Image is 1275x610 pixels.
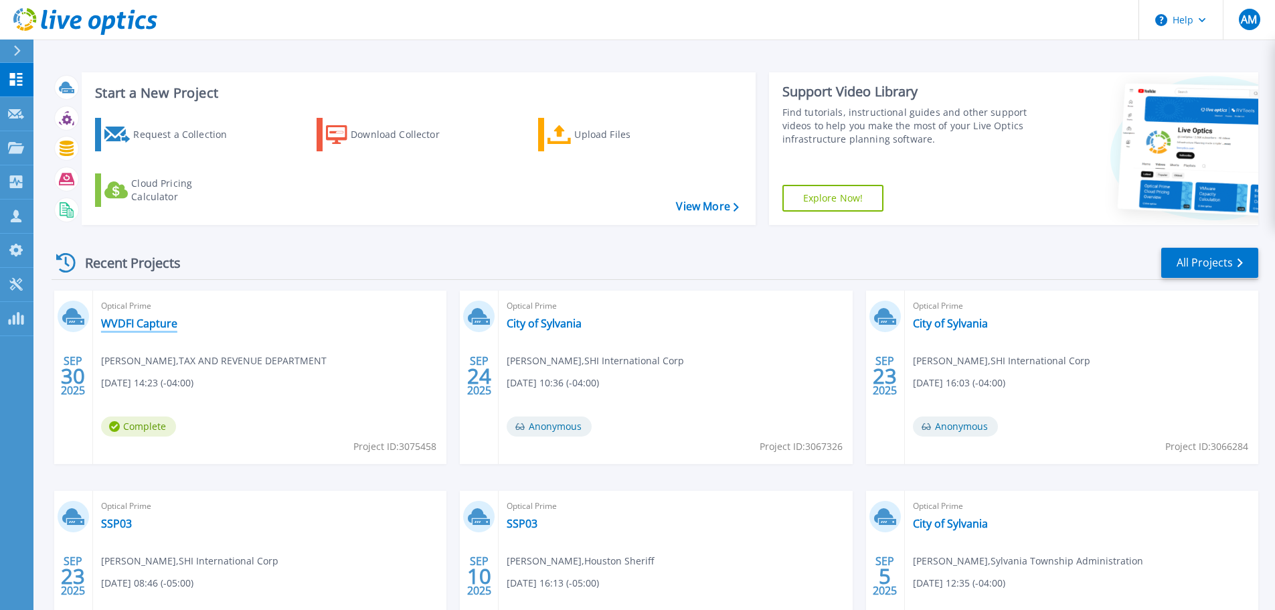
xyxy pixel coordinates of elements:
div: Download Collector [351,121,458,148]
div: SEP 2025 [466,352,492,400]
a: View More [676,200,738,213]
span: Anonymous [913,416,998,437]
div: SEP 2025 [872,552,898,601]
span: [DATE] 10:36 (-04:00) [507,376,599,390]
span: AM [1241,14,1257,25]
span: Optical Prime [101,499,438,514]
span: Optical Prime [913,499,1250,514]
span: 5 [879,570,891,582]
span: 23 [873,370,897,382]
span: Project ID: 3067326 [760,439,843,454]
a: Cloud Pricing Calculator [95,173,244,207]
span: [DATE] 08:46 (-05:00) [101,576,193,591]
span: Optical Prime [507,499,844,514]
div: SEP 2025 [60,552,86,601]
span: Optical Prime [913,299,1250,313]
a: City of Sylvania [913,517,988,530]
span: [DATE] 14:23 (-04:00) [101,376,193,390]
span: [PERSON_NAME] , SHI International Corp [913,354,1090,368]
a: SSP03 [507,517,537,530]
span: [PERSON_NAME] , Sylvania Township Administration [913,554,1143,568]
a: Request a Collection [95,118,244,151]
a: SSP03 [101,517,132,530]
span: [PERSON_NAME] , TAX AND REVENUE DEPARTMENT [101,354,327,368]
div: Support Video Library [782,83,1032,100]
span: [PERSON_NAME] , SHI International Corp [507,354,684,368]
span: [PERSON_NAME] , SHI International Corp [101,554,278,568]
div: Request a Collection [133,121,240,148]
span: 30 [61,370,85,382]
span: [DATE] 16:13 (-05:00) [507,576,599,591]
div: SEP 2025 [60,352,86,400]
span: [DATE] 12:35 (-04:00) [913,576,1005,591]
span: 23 [61,570,85,582]
a: WVDFI Capture [101,317,177,330]
a: Explore Now! [782,185,884,212]
div: Recent Projects [52,246,199,279]
span: Project ID: 3075458 [353,439,436,454]
span: Project ID: 3066284 [1165,439,1248,454]
div: Find tutorials, instructional guides and other support videos to help you make the most of your L... [782,106,1032,146]
a: Download Collector [317,118,466,151]
h3: Start a New Project [95,86,738,100]
span: Optical Prime [101,299,438,313]
div: SEP 2025 [466,552,492,601]
span: Anonymous [507,416,592,437]
div: Cloud Pricing Calculator [131,177,238,204]
a: Upload Files [538,118,687,151]
span: [PERSON_NAME] , Houston Sheriff [507,554,654,568]
span: [DATE] 16:03 (-04:00) [913,376,1005,390]
span: 10 [467,570,491,582]
a: All Projects [1161,248,1258,278]
span: Optical Prime [507,299,844,313]
span: Complete [101,416,176,437]
div: SEP 2025 [872,352,898,400]
span: 24 [467,370,491,382]
div: Upload Files [574,121,681,148]
a: City of Sylvania [913,317,988,330]
a: City of Sylvania [507,317,582,330]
